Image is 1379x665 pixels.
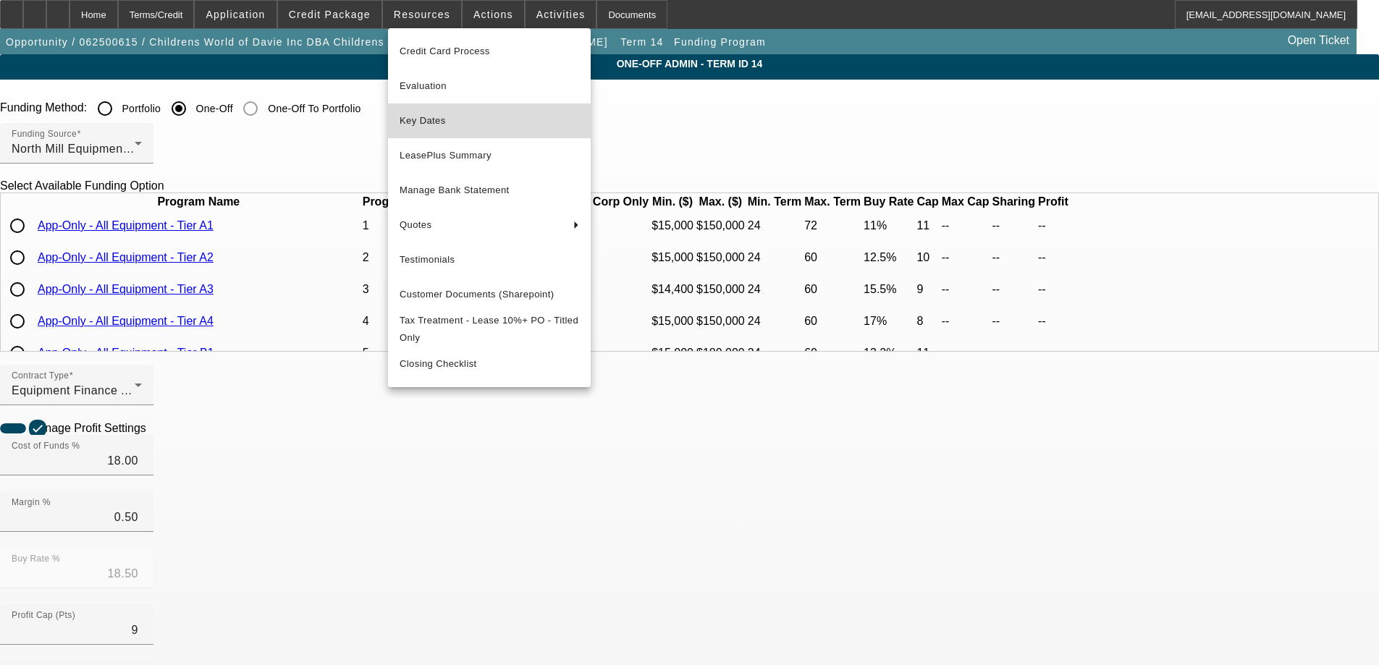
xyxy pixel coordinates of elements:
[400,77,579,95] span: Evaluation
[400,112,579,130] span: Key Dates
[400,216,562,234] span: Quotes
[400,43,579,60] span: Credit Card Process
[400,147,579,164] span: LeasePlus Summary
[400,251,579,268] span: Testimonials
[400,286,579,303] span: Customer Documents (Sharepoint)
[400,312,579,347] span: Tax Treatment - Lease 10%+ PO - Titled Only
[400,182,579,199] span: Manage Bank Statement
[400,358,477,369] span: Closing Checklist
